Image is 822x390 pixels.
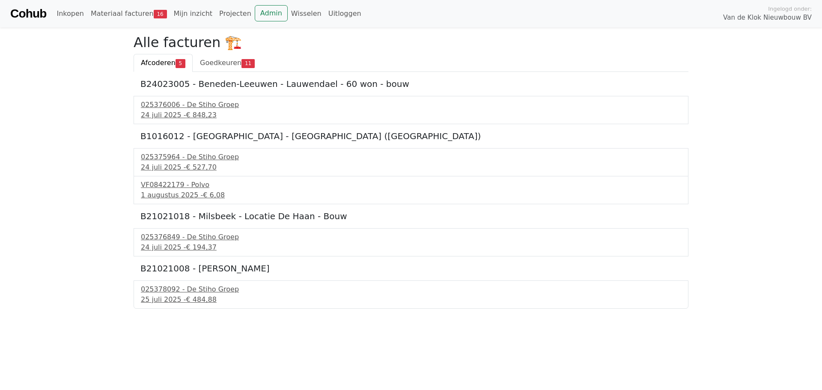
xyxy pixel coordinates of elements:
[141,180,681,190] div: VF08422179 - Polvo
[200,59,241,67] span: Goedkeuren
[141,152,681,162] div: 025375964 - De Stiho Groep
[53,5,87,22] a: Inkopen
[141,110,681,120] div: 24 juli 2025 -
[140,79,682,89] h5: B24023005 - Beneden-Leeuwen - Lauwendael - 60 won - bouw
[134,34,688,51] h2: Alle facturen 🏗️
[216,5,255,22] a: Projecten
[141,162,681,173] div: 24 juli 2025 -
[141,180,681,200] a: VF08422179 - Polvo1 augustus 2025 -€ 6,08
[140,131,682,141] h5: B1016012 - [GEOGRAPHIC_DATA] - [GEOGRAPHIC_DATA] ([GEOGRAPHIC_DATA])
[768,5,812,13] span: Ingelogd onder:
[186,111,217,119] span: € 848,23
[288,5,325,22] a: Wisselen
[141,100,681,120] a: 025376006 - De Stiho Groep24 juli 2025 -€ 848,23
[255,5,288,21] a: Admin
[140,211,682,221] h5: B21021018 - Milsbeek - Locatie De Haan - Bouw
[176,59,185,68] span: 5
[141,232,681,253] a: 025376849 - De Stiho Groep24 juli 2025 -€ 194,37
[141,284,681,305] a: 025378092 - De Stiho Groep25 juli 2025 -€ 484,88
[186,163,217,171] span: € 527,70
[203,191,225,199] span: € 6,08
[141,100,681,110] div: 025376006 - De Stiho Groep
[186,295,217,304] span: € 484,88
[241,59,255,68] span: 11
[141,232,681,242] div: 025376849 - De Stiho Groep
[141,284,681,295] div: 025378092 - De Stiho Groep
[140,263,682,274] h5: B21021008 - [PERSON_NAME]
[141,190,681,200] div: 1 augustus 2025 -
[723,13,812,23] span: Van de Klok Nieuwbouw BV
[193,54,262,72] a: Goedkeuren11
[141,152,681,173] a: 025375964 - De Stiho Groep24 juli 2025 -€ 527,70
[87,5,170,22] a: Materiaal facturen16
[134,54,193,72] a: Afcoderen5
[141,242,681,253] div: 24 juli 2025 -
[186,243,217,251] span: € 194,37
[141,59,176,67] span: Afcoderen
[325,5,365,22] a: Uitloggen
[154,10,167,18] span: 16
[170,5,216,22] a: Mijn inzicht
[141,295,681,305] div: 25 juli 2025 -
[10,3,46,24] a: Cohub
